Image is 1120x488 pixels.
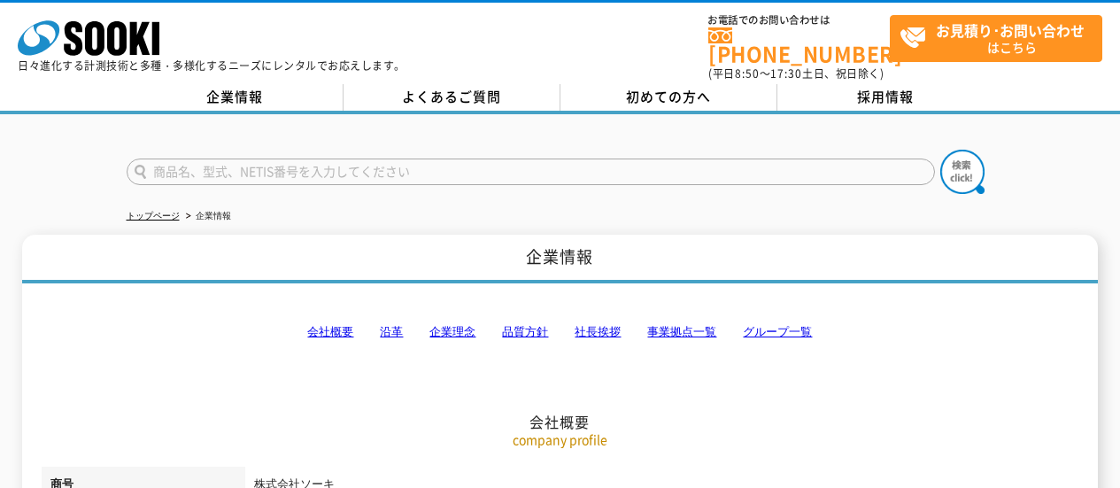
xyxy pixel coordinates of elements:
a: 社長挨拶 [575,325,621,338]
span: (平日 ～ 土日、祝日除く) [708,66,884,81]
li: 企業情報 [182,207,231,226]
span: お電話でのお問い合わせは [708,15,890,26]
a: 企業情報 [127,84,344,111]
p: 日々進化する計測技術と多種・多様化するニーズにレンタルでお応えします。 [18,60,406,71]
h1: 企業情報 [22,235,1097,283]
h2: 会社概要 [42,236,1078,431]
a: お見積り･お問い合わせはこちら [890,15,1102,62]
a: 企業理念 [429,325,475,338]
input: 商品名、型式、NETIS番号を入力してください [127,159,935,185]
span: 17:30 [770,66,802,81]
span: 初めての方へ [626,87,711,106]
p: company profile [42,430,1078,449]
a: 採用情報 [777,84,994,111]
a: 会社概要 [307,325,353,338]
a: よくあるご質問 [344,84,560,111]
strong: お見積り･お問い合わせ [936,19,1085,41]
span: 8:50 [735,66,760,81]
a: 品質方針 [502,325,548,338]
a: 沿革 [380,325,403,338]
img: btn_search.png [940,150,985,194]
a: グループ一覧 [743,325,812,338]
span: はこちら [900,16,1101,60]
a: 初めての方へ [560,84,777,111]
a: トップページ [127,211,180,221]
a: [PHONE_NUMBER] [708,27,890,64]
a: 事業拠点一覧 [647,325,716,338]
